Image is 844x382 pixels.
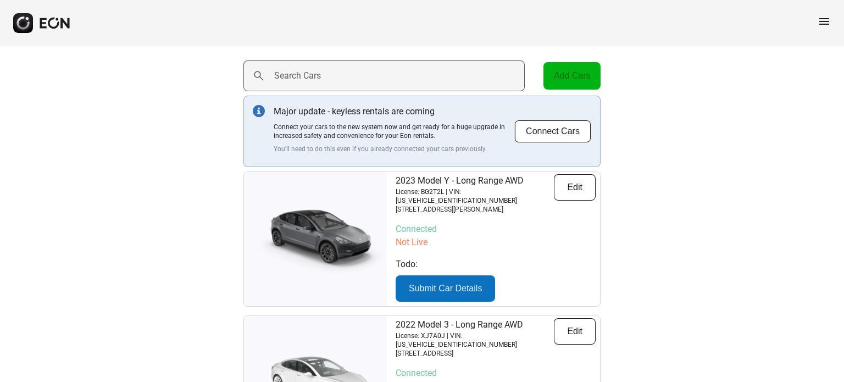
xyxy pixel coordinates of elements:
[396,258,596,271] p: Todo:
[396,367,596,380] p: Connected
[554,318,596,345] button: Edit
[396,174,554,187] p: 2023 Model Y - Long Range AWD
[554,174,596,201] button: Edit
[396,205,554,214] p: [STREET_ADDRESS][PERSON_NAME]
[514,120,591,143] button: Connect Cars
[244,203,387,275] img: car
[396,187,554,205] p: License: BG2T2L | VIN: [US_VEHICLE_IDENTIFICATION_NUMBER]
[396,275,495,302] button: Submit Car Details
[396,236,596,249] p: Not Live
[396,349,554,358] p: [STREET_ADDRESS]
[396,331,554,349] p: License: XJ7A0J | VIN: [US_VEHICLE_IDENTIFICATION_NUMBER]
[274,145,514,153] p: You'll need to do this even if you already connected your cars previously.
[818,15,831,28] span: menu
[274,105,514,118] p: Major update - keyless rentals are coming
[274,69,321,82] label: Search Cars
[396,318,554,331] p: 2022 Model 3 - Long Range AWD
[274,123,514,140] p: Connect your cars to the new system now and get ready for a huge upgrade in increased safety and ...
[396,223,596,236] p: Connected
[253,105,265,117] img: info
